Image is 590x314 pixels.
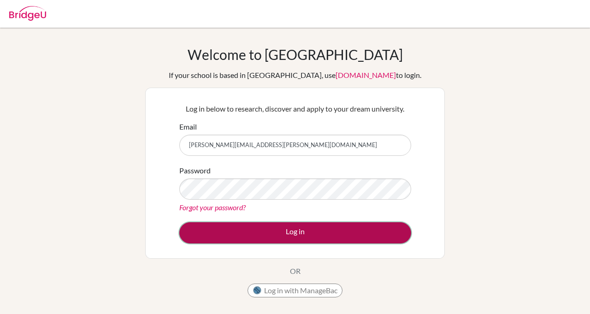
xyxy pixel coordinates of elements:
button: Log in with ManageBac [248,284,342,297]
img: Bridge-U [9,6,46,21]
p: Log in below to research, discover and apply to your dream university. [179,103,411,114]
p: OR [290,266,301,277]
a: Forgot your password? [179,203,246,212]
label: Password [179,165,211,176]
button: Log in [179,222,411,243]
h1: Welcome to [GEOGRAPHIC_DATA] [188,46,403,63]
a: [DOMAIN_NAME] [336,71,396,79]
label: Email [179,121,197,132]
div: If your school is based in [GEOGRAPHIC_DATA], use to login. [169,70,421,81]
